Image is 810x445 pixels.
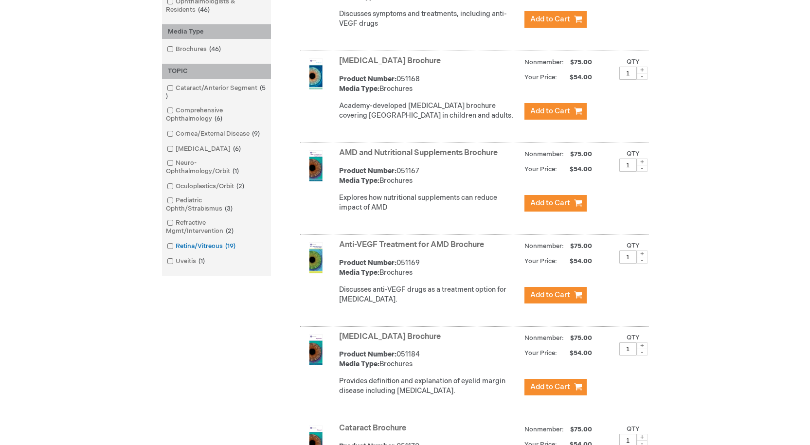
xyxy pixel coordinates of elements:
[339,148,498,158] a: AMD and Nutritional Supplements Brochure
[530,107,570,116] span: Add to Cart
[339,9,520,29] p: Discusses symptoms and treatments, including anti-VEGF drugs
[524,56,564,69] strong: Nonmember:
[166,84,266,100] span: 5
[530,198,570,208] span: Add to Cart
[162,64,271,79] div: TOPIC
[627,58,640,66] label: Qty
[524,287,587,303] button: Add to Cart
[300,150,331,181] img: AMD and Nutritional Supplements Brochure
[524,332,564,344] strong: Nonmember:
[339,101,520,121] p: Academy-developed [MEDICAL_DATA] brochure covering [GEOGRAPHIC_DATA] in children and adults.
[524,195,587,212] button: Add to Cart
[339,350,396,358] strong: Product Number:
[524,103,587,120] button: Add to Cart
[222,205,235,213] span: 3
[164,84,269,101] a: Cataract/Anterior Segment5
[524,424,564,436] strong: Nonmember:
[339,75,396,83] strong: Product Number:
[230,167,241,175] span: 1
[627,242,640,249] label: Qty
[207,45,223,53] span: 46
[339,268,379,277] strong: Media Type:
[558,165,594,173] span: $54.00
[339,258,520,278] div: 051169 Brochures
[569,242,594,250] span: $75.00
[250,130,262,138] span: 9
[558,73,594,81] span: $54.00
[164,159,269,176] a: Neuro-Ophthalmology/Orbit1
[339,167,396,175] strong: Product Number:
[164,196,269,214] a: Pediatric Ophth/Strabismus3
[164,129,264,139] a: Cornea/External Disease9
[339,74,520,94] div: 051168 Brochures
[339,240,484,249] a: Anti-VEGF Treatment for AMD Brochure
[524,379,587,395] button: Add to Cart
[164,182,248,191] a: Oculoplastics/Orbit2
[619,342,637,356] input: Qty
[619,67,637,80] input: Qty
[339,332,441,341] a: [MEDICAL_DATA] Brochure
[339,177,379,185] strong: Media Type:
[339,285,520,304] div: Discusses anti-VEGF drugs as a treatment option for [MEDICAL_DATA].
[212,115,225,123] span: 6
[162,24,271,39] div: Media Type
[300,334,331,365] img: Blepharitis Brochure
[339,350,520,369] div: 051184 Brochures
[339,259,396,267] strong: Product Number:
[524,257,557,265] strong: Your Price:
[231,145,243,153] span: 6
[619,250,637,264] input: Qty
[627,150,640,158] label: Qty
[524,148,564,160] strong: Nonmember:
[619,159,637,172] input: Qty
[530,290,570,300] span: Add to Cart
[524,165,557,173] strong: Your Price:
[164,257,209,266] a: Uveitis1
[234,182,247,190] span: 2
[524,349,557,357] strong: Your Price:
[569,58,594,66] span: $75.00
[164,106,269,124] a: Comprehensive Ophthalmology6
[569,334,594,342] span: $75.00
[627,425,640,433] label: Qty
[339,85,379,93] strong: Media Type:
[300,242,331,273] img: Anti-VEGF Treatment for AMD Brochure
[339,166,520,186] div: 051167 Brochures
[558,257,594,265] span: $54.00
[524,240,564,252] strong: Nonmember:
[569,426,594,433] span: $75.00
[524,11,587,28] button: Add to Cart
[339,360,379,368] strong: Media Type:
[339,376,520,396] div: Provides definition and explanation of eyelid margin disease including [MEDICAL_DATA].
[223,227,236,235] span: 2
[339,193,520,213] p: Explores how nutritional supplements can reduce impact of AMD
[627,334,640,341] label: Qty
[164,144,245,154] a: [MEDICAL_DATA]6
[223,242,238,250] span: 19
[196,6,212,14] span: 46
[300,58,331,89] img: Amblyopia Brochure
[524,73,557,81] strong: Your Price:
[569,150,594,158] span: $75.00
[530,15,570,24] span: Add to Cart
[164,45,225,54] a: Brochures46
[339,424,406,433] a: Cataract Brochure
[558,349,594,357] span: $54.00
[530,382,570,392] span: Add to Cart
[164,242,239,251] a: Retina/Vitreous19
[196,257,207,265] span: 1
[339,56,441,66] a: [MEDICAL_DATA] Brochure
[164,218,269,236] a: Refractive Mgmt/Intervention2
